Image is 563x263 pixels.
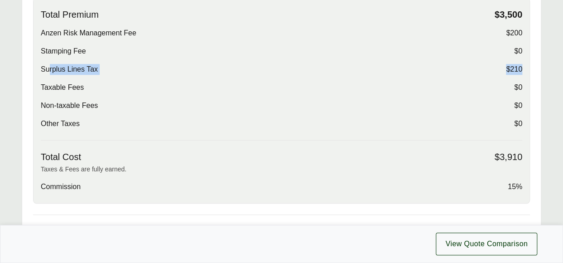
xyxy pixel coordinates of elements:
button: View Quote Comparison [436,233,537,255]
span: $0 [514,46,522,57]
span: Taxable Fees [41,82,84,93]
span: Stamping Fee [41,46,86,57]
span: $210 [506,64,522,75]
span: $3,500 [495,9,522,20]
span: View Quote Comparison [445,239,528,249]
span: 15% [508,181,522,192]
p: Taxes & Fees are fully earned. [41,165,522,174]
span: Surplus Lines Tax [41,64,98,75]
span: Other Taxes [41,118,80,129]
span: Total Premium [41,9,99,20]
span: $200 [506,28,522,39]
span: Non-taxable Fees [41,100,98,111]
span: Total Cost [41,151,81,163]
span: $0 [514,82,522,93]
span: $3,910 [495,151,522,163]
span: $0 [514,100,522,111]
span: $0 [514,118,522,129]
button: Subjectivities Needed In Order To Bind [33,215,530,253]
span: Commission [41,181,81,192]
span: Anzen Risk Management Fee [41,28,136,39]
